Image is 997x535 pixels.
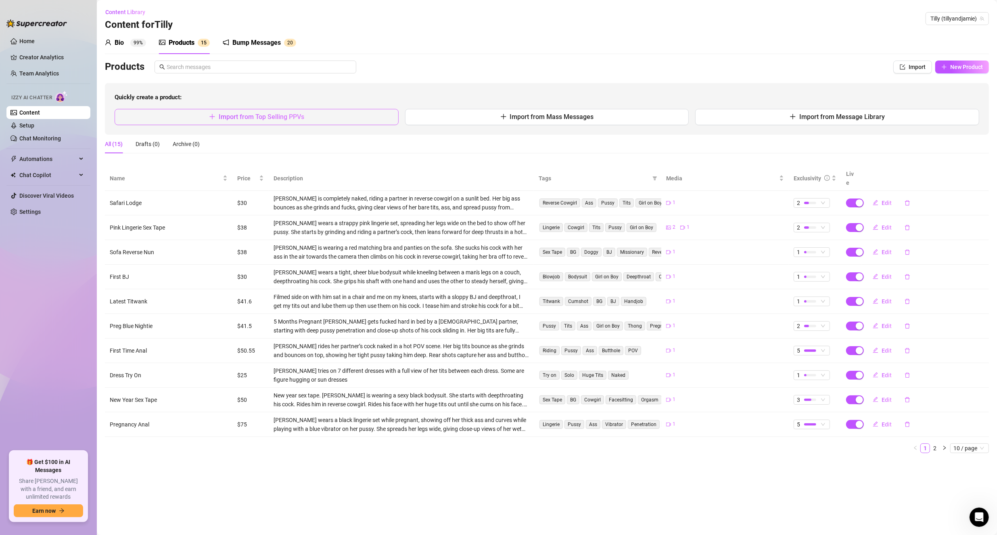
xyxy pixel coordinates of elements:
[797,248,800,257] span: 1
[115,38,124,48] div: Bio
[607,297,619,306] span: BJ
[19,38,35,44] a: Home
[673,224,675,231] span: 2
[583,346,597,355] span: Ass
[500,113,507,120] span: plus
[666,373,671,378] span: video-camera
[105,140,123,148] div: All (15)
[651,172,659,184] span: filter
[898,196,917,209] button: delete
[232,240,269,265] td: $38
[539,223,563,232] span: Lingerie
[232,412,269,437] td: $75
[232,339,269,363] td: $50.55
[893,61,932,73] button: Import
[797,395,800,404] span: 3
[882,372,892,378] span: Edit
[242,3,258,19] button: Collapse window
[11,94,52,102] span: Izzy AI Chatter
[105,265,232,289] td: First BJ
[19,70,59,77] a: Team Analytics
[274,293,529,310] div: Filmed side on with him sat in a chair and me on my knees, starts with a sloppy BJ and deepthroat...
[167,63,351,71] input: Search messages
[565,272,590,281] span: Bodysuit
[130,39,146,47] sup: 99%
[232,289,269,314] td: $41.6
[695,109,979,125] button: Import from Message Library
[579,371,606,380] span: Huge Tits
[19,51,84,64] a: Creator Analytics
[905,372,910,378] span: delete
[274,416,529,433] div: [PERSON_NAME] wears a black lingerie set while pregnant, showing off her thick ass and curves whi...
[232,191,269,215] td: $30
[942,445,947,450] span: right
[592,272,622,281] span: Girl on Boy
[274,366,529,384] div: [PERSON_NAME] tries on 7 different dresses with a full view of her tits between each dress. Some ...
[913,445,918,450] span: left
[882,323,892,329] span: Edit
[154,451,165,468] span: 😃
[666,225,671,230] span: picture
[32,508,56,514] span: Earn now
[905,348,910,353] span: delete
[107,451,128,468] span: disappointed reaction
[930,444,939,453] a: 2
[105,6,152,19] button: Content Library
[112,451,123,468] span: 😞
[539,272,563,281] span: Blowjob
[797,223,800,232] span: 2
[905,299,910,304] span: delete
[866,221,898,234] button: Edit
[905,249,910,255] span: delete
[873,224,878,230] span: edit
[649,248,690,257] span: Reverse Cowgirl
[105,19,173,31] h3: Content for Tilly
[539,174,649,183] span: Tags
[911,443,920,453] button: left
[128,451,149,468] span: neutral face reaction
[237,174,257,183] span: Price
[905,225,910,230] span: delete
[564,420,584,429] span: Pussy
[582,199,596,207] span: Ass
[602,420,626,429] span: Vibrator
[539,297,563,306] span: Titwank
[105,339,232,363] td: First Time Anal
[589,223,604,232] span: Tits
[873,298,878,304] span: edit
[258,3,272,18] div: Close
[797,272,800,281] span: 1
[581,248,602,257] span: Doggy
[882,347,892,354] span: Edit
[274,243,529,261] div: [PERSON_NAME] is wearing a red matching bra and panties on the sofa. She sucks his cock with her ...
[59,508,65,514] span: arrow-right
[647,322,673,330] span: Pregnant
[510,113,594,121] span: Import from Mass Messages
[287,40,290,46] span: 2
[619,199,634,207] span: Tits
[905,422,910,427] span: delete
[866,295,898,308] button: Edit
[5,3,21,19] button: go back
[673,273,675,280] span: 1
[882,249,892,255] span: Edit
[6,19,67,27] img: logo-BBDzfeDw.svg
[173,140,200,148] div: Archive (0)
[824,175,830,181] span: info-circle
[921,444,930,453] a: 1
[666,174,778,183] span: Media
[666,201,671,205] span: video-camera
[567,395,579,404] span: BG
[625,346,641,355] span: POV
[136,140,160,148] div: Drafts (0)
[19,122,34,129] a: Setup
[14,458,83,474] span: 🎁 Get $100 in AI Messages
[799,113,885,121] span: Import from Message Library
[565,297,592,306] span: Cumshot
[866,196,898,209] button: Edit
[232,265,269,289] td: $30
[635,199,665,207] span: Girl on Boy
[19,209,41,215] a: Settings
[19,109,40,116] a: Content
[232,38,281,48] div: Bump Messages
